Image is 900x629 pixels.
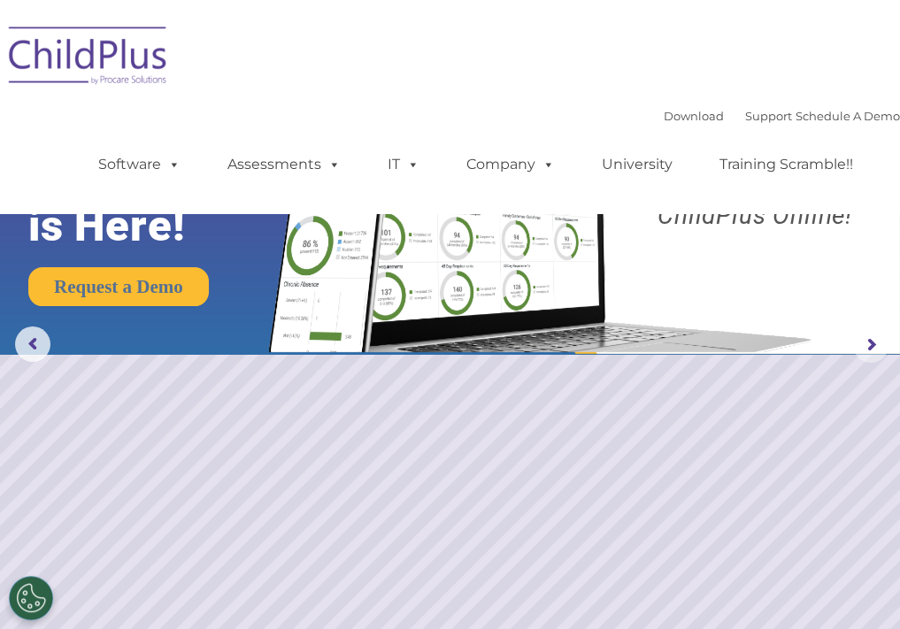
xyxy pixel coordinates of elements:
[9,576,53,620] button: Cookies Settings
[81,147,198,182] a: Software
[370,147,437,182] a: IT
[745,109,792,123] a: Support
[664,109,900,123] font: |
[210,147,358,182] a: Assessments
[621,112,888,227] rs-layer: Boost your productivity and streamline your success in ChildPlus Online!
[28,267,209,306] a: Request a Demo
[449,147,573,182] a: Company
[702,147,871,182] a: Training Scramble!!
[796,109,900,123] a: Schedule A Demo
[664,109,724,123] a: Download
[584,147,690,182] a: University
